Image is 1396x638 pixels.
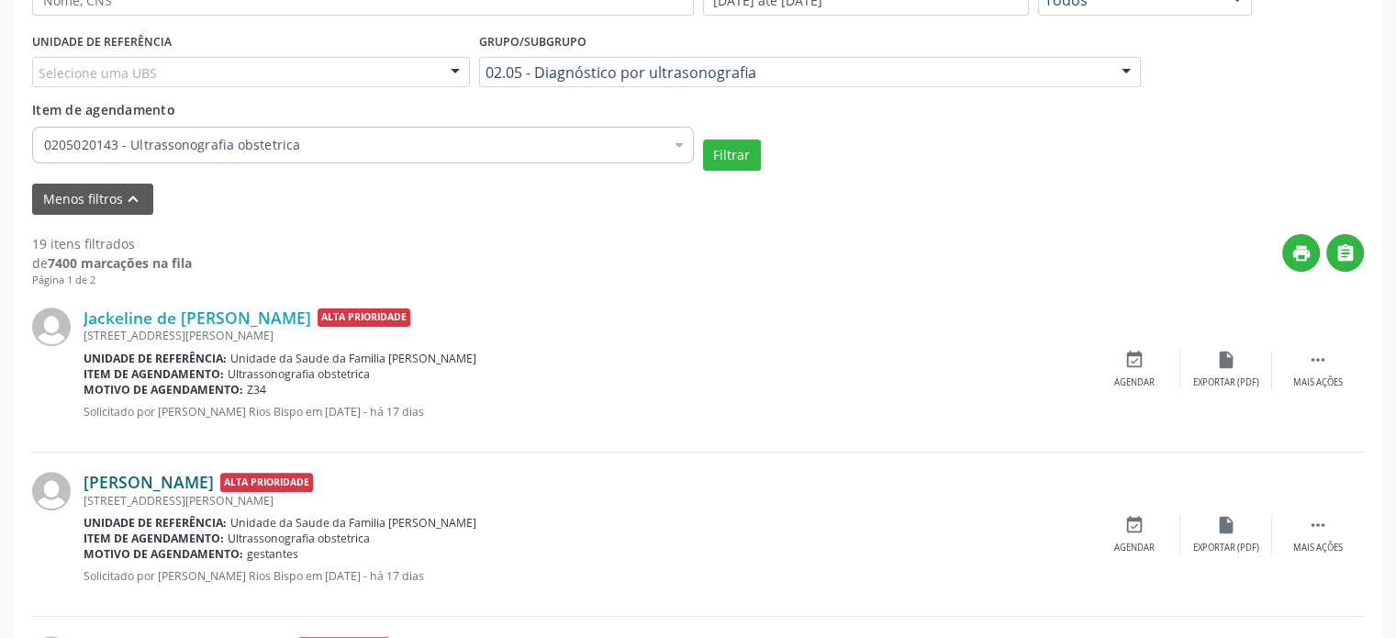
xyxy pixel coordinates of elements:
[1216,350,1236,370] i: insert_drive_file
[247,546,298,562] span: gestantes
[1114,542,1155,554] div: Agendar
[48,254,192,272] strong: 7400 marcações na fila
[228,531,370,546] span: Ultrassonografia obstetrica
[1124,515,1145,535] i: event_available
[32,472,71,510] img: img
[84,472,214,492] a: [PERSON_NAME]
[1293,376,1343,389] div: Mais ações
[84,515,227,531] b: Unidade de referência:
[84,308,311,328] a: Jackeline de [PERSON_NAME]
[84,568,1089,584] p: Solicitado por [PERSON_NAME] Rios Bispo em [DATE] - há 17 dias
[1308,515,1328,535] i: 
[1291,243,1312,263] i: print
[32,308,71,346] img: img
[1216,515,1236,535] i: insert_drive_file
[1293,542,1343,554] div: Mais ações
[84,382,243,397] b: Motivo de agendamento:
[220,473,313,492] span: Alta Prioridade
[84,493,1089,509] div: [STREET_ADDRESS][PERSON_NAME]
[39,63,157,83] span: Selecione uma UBS
[84,351,227,366] b: Unidade de referência:
[32,253,192,273] div: de
[1193,542,1259,554] div: Exportar (PDF)
[32,184,153,216] button: Menos filtroskeyboard_arrow_up
[44,136,664,154] span: 0205020143 - Ultrassonografia obstetrica
[84,546,243,562] b: Motivo de agendamento:
[1193,376,1259,389] div: Exportar (PDF)
[32,101,175,118] span: Item de agendamento
[32,234,192,253] div: 19 itens filtrados
[84,328,1089,343] div: [STREET_ADDRESS][PERSON_NAME]
[32,273,192,288] div: Página 1 de 2
[84,366,224,382] b: Item de agendamento:
[1308,350,1328,370] i: 
[84,531,224,546] b: Item de agendamento:
[1282,234,1320,272] button: print
[247,382,266,397] span: Z34
[318,308,410,328] span: Alta Prioridade
[32,28,172,57] label: UNIDADE DE REFERÊNCIA
[230,351,476,366] span: Unidade da Saude da Familia [PERSON_NAME]
[228,366,370,382] span: Ultrassonografia obstetrica
[230,515,476,531] span: Unidade da Saude da Familia [PERSON_NAME]
[479,28,586,57] label: Grupo/Subgrupo
[84,404,1089,420] p: Solicitado por [PERSON_NAME] Rios Bispo em [DATE] - há 17 dias
[486,63,1103,82] span: 02.05 - Diagnóstico por ultrasonografia
[1326,234,1364,272] button: 
[1335,243,1356,263] i: 
[1114,376,1155,389] div: Agendar
[1124,350,1145,370] i: event_available
[703,140,761,171] button: Filtrar
[123,189,143,209] i: keyboard_arrow_up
